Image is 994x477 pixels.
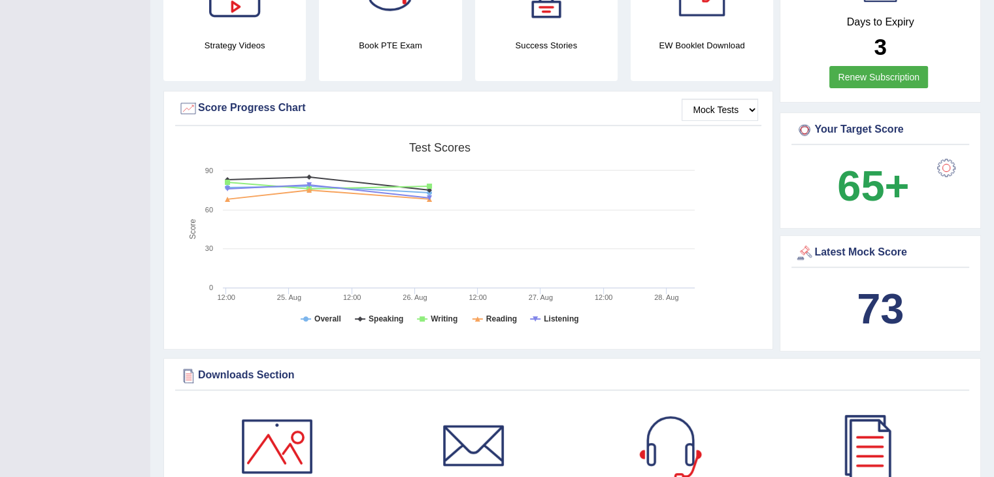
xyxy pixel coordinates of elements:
text: 12:00 [217,293,235,301]
h4: Days to Expiry [795,16,966,28]
div: Latest Mock Score [795,243,966,263]
h4: Success Stories [475,39,618,52]
text: 60 [205,206,213,214]
b: 3 [874,34,886,59]
div: Your Target Score [795,120,966,140]
text: 90 [205,167,213,174]
tspan: Overall [314,314,341,323]
tspan: 25. Aug [277,293,301,301]
text: 12:00 [469,293,487,301]
tspan: Test scores [409,141,471,154]
tspan: Speaking [369,314,403,323]
b: 65+ [837,162,909,210]
a: Renew Subscription [829,66,928,88]
text: 12:00 [595,293,613,301]
h4: Strategy Videos [163,39,306,52]
tspan: Writing [431,314,457,323]
text: 0 [209,284,213,291]
div: Downloads Section [178,366,966,386]
tspan: 28. Aug [654,293,678,301]
text: 12:00 [343,293,361,301]
tspan: 26. Aug [403,293,427,301]
h4: EW Booklet Download [631,39,773,52]
tspan: 27. Aug [529,293,553,301]
b: 73 [857,285,904,333]
tspan: Reading [486,314,517,323]
text: 30 [205,244,213,252]
tspan: Score [188,219,197,240]
tspan: Listening [544,314,578,323]
h4: Book PTE Exam [319,39,461,52]
div: Score Progress Chart [178,99,758,118]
